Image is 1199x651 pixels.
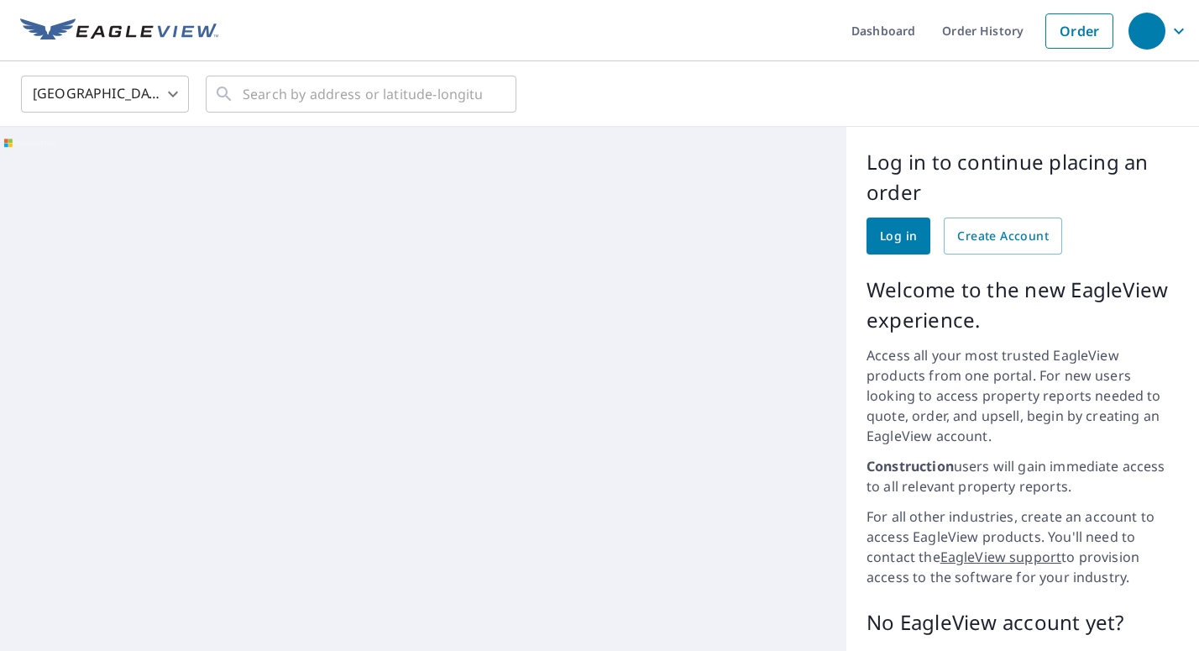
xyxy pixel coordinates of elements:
[867,275,1179,335] p: Welcome to the new EagleView experience.
[944,218,1062,255] a: Create Account
[867,507,1179,587] p: For all other industries, create an account to access EagleView products. You'll need to contact ...
[867,607,1179,638] p: No EagleView account yet?
[957,226,1049,247] span: Create Account
[867,218,930,255] a: Log in
[867,345,1179,446] p: Access all your most trusted EagleView products from one portal. For new users looking to access ...
[1045,13,1113,49] a: Order
[21,71,189,118] div: [GEOGRAPHIC_DATA]
[867,456,1179,496] p: users will gain immediate access to all relevant property reports.
[20,18,218,44] img: EV Logo
[867,147,1179,207] p: Log in to continue placing an order
[867,457,954,475] strong: Construction
[243,71,482,118] input: Search by address or latitude-longitude
[940,548,1062,566] a: EagleView support
[880,226,917,247] span: Log in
